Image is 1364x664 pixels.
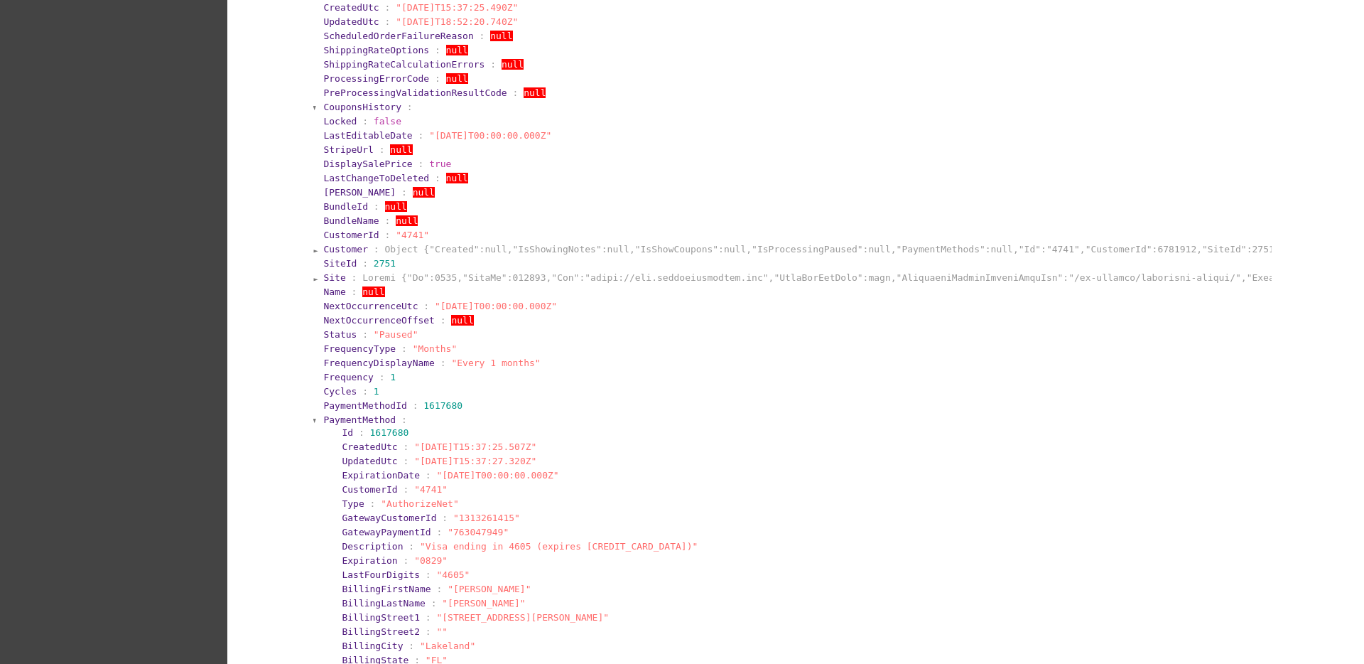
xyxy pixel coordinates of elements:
span: : [401,343,407,354]
span: Id [342,427,353,438]
span: [PERSON_NAME] [323,187,396,198]
span: : [385,230,391,240]
span: CreatedUtc [323,2,379,13]
span: PreProcessingValidationResultCode [323,87,507,98]
span: null [446,173,468,183]
span: LastChangeToDeleted [323,173,429,183]
span: : [426,612,431,623]
span: : [513,87,519,98]
span: BillingFirstName [342,584,431,594]
span: null [451,315,473,326]
span: BillingStreet2 [342,626,420,637]
span: "[DATE]T15:37:25.490Z" [396,2,518,13]
span: "Every 1 months" [451,358,540,368]
span: : [413,400,418,411]
span: null [390,144,412,155]
span: Type [342,498,364,509]
span: 1617680 [423,400,462,411]
span: null [413,187,435,198]
span: PaymentMethodId [323,400,406,411]
span: "1313261415" [453,513,520,523]
span: ShippingRateOptions [323,45,429,55]
span: null [490,31,512,41]
span: GatewayPaymentId [342,527,431,537]
span: BundleName [323,215,379,226]
span: "[STREET_ADDRESS][PERSON_NAME]" [436,612,609,623]
span: Frequency [323,372,373,382]
span: "4605" [436,569,470,580]
span: "[DATE]T00:00:00.000Z" [436,470,558,481]
span: : [426,470,431,481]
span: : [418,130,423,141]
span: : [404,456,409,466]
span: FrequencyType [323,343,396,354]
span: : [436,527,442,537]
span: : [480,31,485,41]
span: 1617680 [370,427,409,438]
span: : [374,201,379,212]
span: CustomerId [323,230,379,240]
span: null [362,287,384,297]
span: : [401,187,407,198]
span: : [362,329,368,340]
span: : [490,59,496,70]
span: : [379,372,385,382]
span: CreatedUtc [342,441,397,452]
span: CouponsHistory [323,102,401,112]
span: : [359,427,364,438]
span: BillingStreet1 [342,612,420,623]
span: null [502,59,524,70]
span: : [407,102,413,112]
span: DisplaySalePrice [323,159,412,169]
span: : [362,116,368,127]
span: : [362,258,368,269]
span: Expiration [342,555,397,566]
span: : [442,513,448,523]
span: "4741" [414,484,448,495]
span: : [385,215,391,226]
span: : [435,45,440,55]
span: FrequencyDisplayName [323,358,435,368]
span: LastEditableDate [323,130,412,141]
span: NextOccurrenceOffset [323,315,435,326]
span: ProcessingErrorCode [323,73,429,84]
span: "Months" [413,343,458,354]
span: PaymentMethod [323,414,396,425]
span: CustomerId [342,484,397,495]
span: : [426,569,431,580]
span: : [385,16,391,27]
span: : [435,173,440,183]
span: "[DATE]T18:52:20.740Z" [396,16,518,27]
span: Description [342,541,403,552]
span: ShippingRateCalculationErrors [323,59,485,70]
span: : [404,484,409,495]
span: null [446,73,468,84]
span: ExpirationDate [342,470,420,481]
span: "" [436,626,448,637]
span: "[DATE]T00:00:00.000Z" [429,130,551,141]
span: "Lakeland" [420,641,475,651]
span: BillingLastName [342,598,425,609]
span: 1 [390,372,396,382]
span: null [446,45,468,55]
span: : [423,301,429,311]
span: : [440,358,446,368]
span: "763047949" [448,527,509,537]
span: : [426,626,431,637]
span: NextOccurrenceUtc [323,301,418,311]
span: Status [323,329,357,340]
span: UpdatedUtc [342,456,397,466]
span: Customer [323,244,368,255]
span: null [524,87,546,98]
span: "0829" [414,555,448,566]
span: : [385,2,391,13]
span: 1 [374,386,379,397]
span: : [440,315,446,326]
span: : [370,498,376,509]
span: : [401,414,407,425]
span: UpdatedUtc [323,16,379,27]
span: : [435,73,440,84]
span: : [408,541,414,552]
span: null [396,215,418,226]
span: BundleId [323,201,368,212]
